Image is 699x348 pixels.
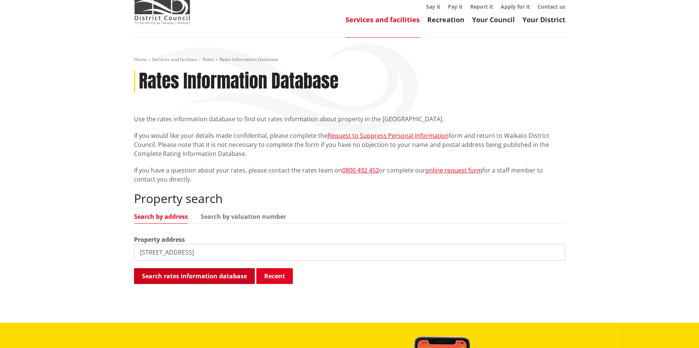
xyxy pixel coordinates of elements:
[501,3,530,10] a: Apply for it
[134,131,565,158] p: If you would like your details made confidential, please complete the form and return to Waikato ...
[134,166,565,184] p: If you have a question about your rates, please contact the rates team on or complete our for a s...
[327,131,449,140] a: Request to Suppress Personal Information
[134,214,188,220] a: Search by address
[134,114,565,124] p: Use the rates information database to find out rates information about property in the [GEOGRAPHI...
[134,56,565,63] nav: breadcrumb
[426,3,440,10] a: Say it
[139,70,338,92] h1: Rates Information Database
[448,3,463,10] a: Pay it
[134,56,147,63] a: Home
[134,191,565,206] h2: Property search
[203,56,214,63] a: Rates
[219,56,278,63] span: Rates Information Database
[134,235,185,244] label: Property address
[425,166,482,174] a: online request form
[427,15,464,24] a: Recreation
[134,244,565,261] input: e.g. Duke Street NGARUAWAHIA
[342,166,379,174] a: 0800 492 452
[134,268,255,284] button: Search rates information database
[256,268,293,284] button: Recent
[470,3,493,10] a: Report it
[472,15,515,24] a: Your Council
[152,56,197,63] a: Services and facilities
[201,214,286,220] a: Search by valuation number
[346,15,420,24] a: Services and facilities
[522,15,565,24] a: Your District
[538,3,565,10] a: Contact us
